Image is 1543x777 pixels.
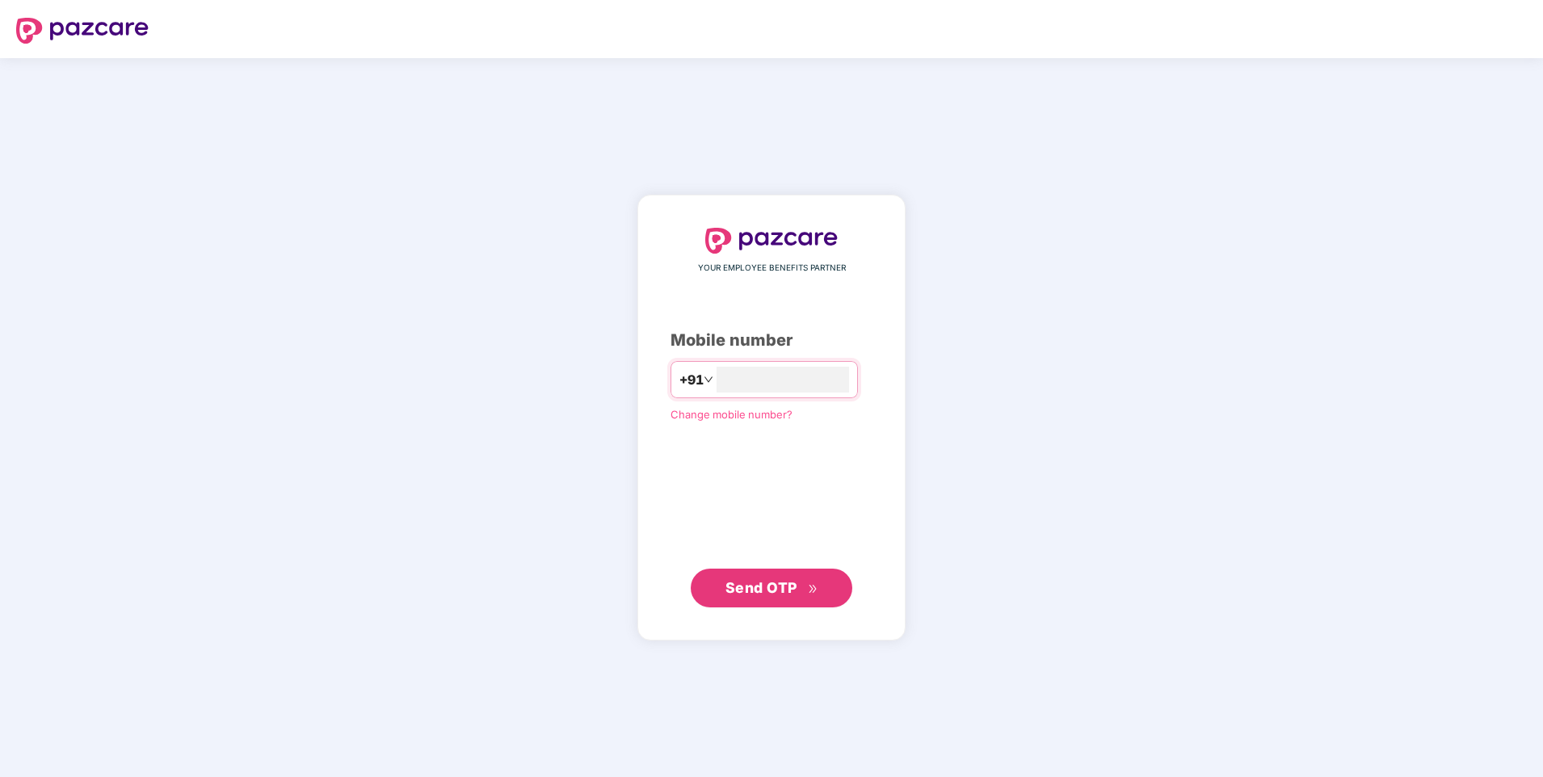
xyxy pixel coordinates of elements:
[671,328,872,353] div: Mobile number
[691,569,852,607] button: Send OTPdouble-right
[725,579,797,596] span: Send OTP
[705,228,838,254] img: logo
[679,370,704,390] span: +91
[671,408,793,421] a: Change mobile number?
[698,262,846,275] span: YOUR EMPLOYEE BENEFITS PARTNER
[808,584,818,594] span: double-right
[16,18,149,44] img: logo
[704,375,713,384] span: down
